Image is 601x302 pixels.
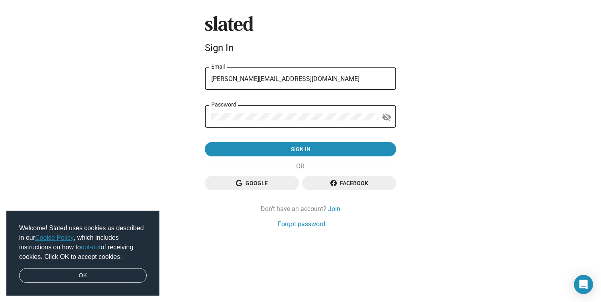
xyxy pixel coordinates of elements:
[379,109,395,125] button: Show password
[205,176,299,190] button: Google
[308,176,390,190] span: Facebook
[19,223,147,262] span: Welcome! Slated uses cookies as described in our , which includes instructions on how to of recei...
[81,244,101,251] a: opt-out
[328,205,340,213] a: Join
[6,211,159,296] div: cookieconsent
[302,176,396,190] button: Facebook
[35,234,74,241] a: Cookie Policy
[211,176,293,190] span: Google
[382,111,391,124] mat-icon: visibility_off
[19,268,147,283] a: dismiss cookie message
[205,142,396,156] button: Sign in
[205,205,396,213] div: Don't have an account?
[211,142,390,156] span: Sign in
[205,16,396,57] sl-branding: Sign In
[205,42,396,53] div: Sign In
[278,220,325,228] a: Forgot password
[574,275,593,294] div: Open Intercom Messenger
